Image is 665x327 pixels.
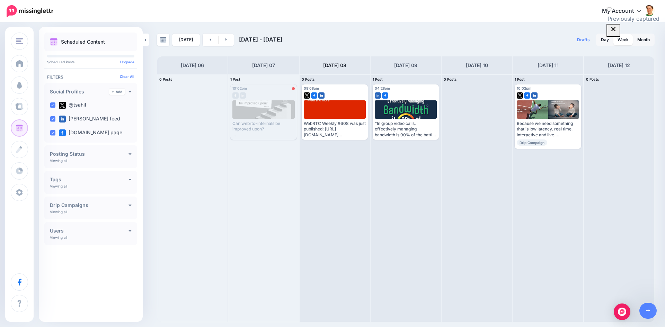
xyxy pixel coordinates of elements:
[375,86,390,90] span: 04:28pm
[50,235,67,239] p: Viewing all
[252,61,275,70] h4: [DATE] 07
[172,34,200,46] a: [DATE]
[373,77,383,81] span: 1 Post
[59,102,66,109] img: twitter-square.png
[50,228,128,233] h4: Users
[232,86,247,90] span: 10:02pm
[608,61,630,70] h4: [DATE] 12
[524,92,530,99] img: facebook-square.png
[50,89,109,94] h4: Social Profiles
[59,129,122,136] label: [DOMAIN_NAME] page
[304,121,366,138] div: WebRTC Weekly #608 was just published: [URL][DOMAIN_NAME] This time, we've got development costs,...
[7,5,53,17] img: Missinglettr
[47,74,134,80] h4: Filters
[311,92,317,99] img: facebook-square.png
[595,3,655,20] a: My Account
[375,92,381,99] img: linkedin-square.png
[59,129,66,136] img: facebook-square.png
[517,92,523,99] img: twitter-square.png
[515,77,525,81] span: 1 Post
[230,77,240,81] span: 1 Post
[47,60,134,64] p: Scheduled Posts
[517,139,547,146] span: Drip Campaign
[466,61,488,70] h4: [DATE] 10
[120,74,134,79] a: Clear All
[120,60,134,64] a: Upgrade
[59,116,66,122] img: linkedin-square.png
[613,34,633,45] a: Week
[61,39,105,44] p: Scheduled Content
[633,34,654,45] a: Month
[16,38,23,44] img: menu.png
[304,92,310,99] img: twitter-square.png
[444,77,457,81] span: 0 Posts
[531,92,538,99] img: linkedin-square.png
[50,210,67,214] p: Viewing all
[181,61,204,70] h4: [DATE] 06
[573,34,594,46] a: Drafts
[240,92,246,99] img: linkedin-grey-square.png
[304,86,319,90] span: 08:08am
[50,38,57,46] img: calendar.png
[232,92,239,99] img: facebook-grey-square.png
[159,77,172,81] span: 0 Posts
[59,116,120,122] label: [PERSON_NAME] feed
[318,92,325,99] img: linkedin-square.png
[614,303,630,320] div: Open Intercom Messenger
[59,102,86,109] label: @tsahil
[394,61,417,70] h4: [DATE] 09
[239,36,282,43] span: [DATE] - [DATE]
[50,203,128,208] h4: Drip Campaigns
[50,152,128,156] h4: Posting Status
[577,38,590,42] span: Drafts
[50,184,67,188] p: Viewing all
[375,121,437,138] div: “In group video calls, effectively managing bandwidth is 90% of the battle” With two of my client...
[109,89,125,95] a: Add
[50,177,128,182] h4: Tags
[302,77,315,81] span: 0 Posts
[597,34,613,45] a: Day
[517,86,531,90] span: 10:02pm
[323,61,346,70] h4: [DATE] 08
[160,37,166,43] img: calendar-grey-darker.png
[538,61,559,70] h4: [DATE] 11
[517,121,579,138] div: Because we need something that is low latency, real time, interactive and live. Read more 👉 [URL]...
[586,77,599,81] span: 0 Posts
[232,121,294,138] div: Can webrtc-internals be improved upon? Yes We did just that for #WebRTC at rtcStats, and that’s w...
[50,158,67,163] p: Viewing all
[382,92,388,99] img: facebook-square.png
